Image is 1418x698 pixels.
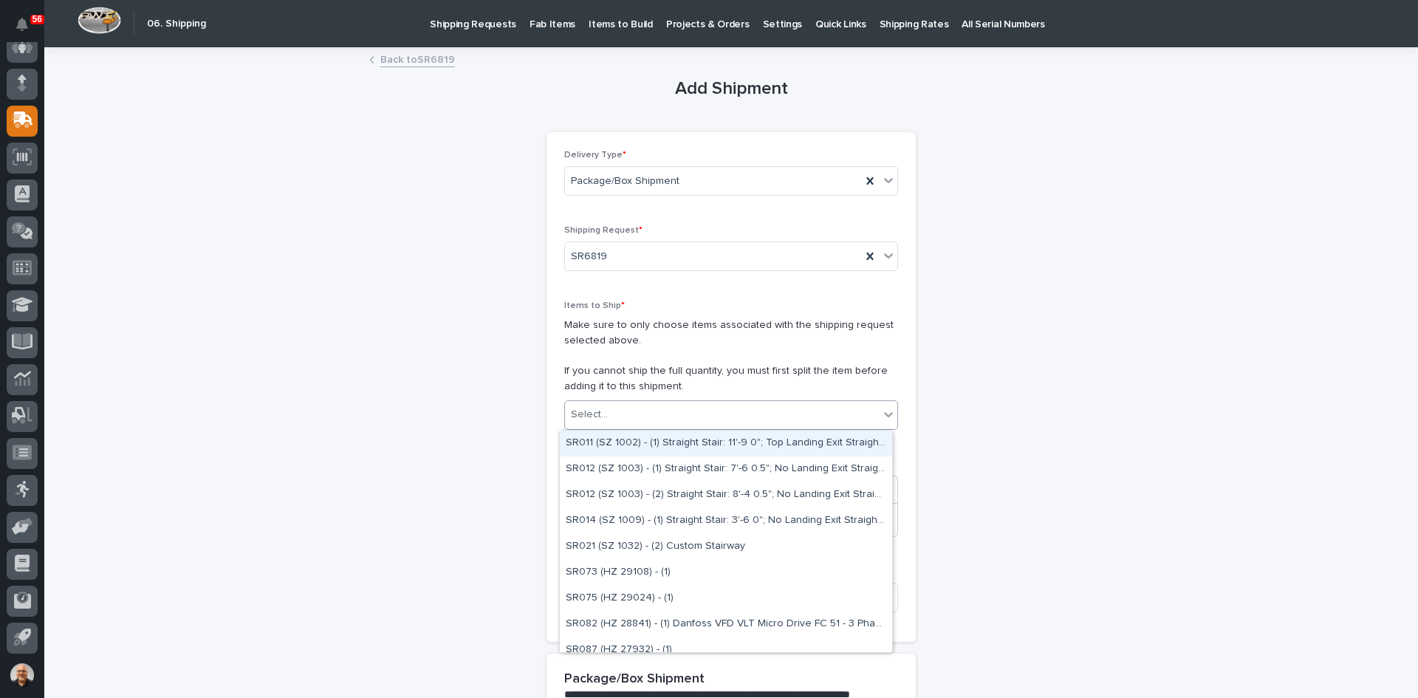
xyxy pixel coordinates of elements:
[560,534,892,560] div: SR021 (SZ 1032) - (2) Custom Stairway
[571,249,607,264] span: SR6819
[560,560,892,586] div: SR073 (HZ 29108) - (1)
[560,508,892,534] div: SR014 (SZ 1009) - (1) Straight Stair: 3'-6 0"; No Landing Exit Straight; Type B Rail; 30" Bar Gra...
[7,660,38,691] button: users-avatar
[564,151,626,160] span: Delivery Type
[7,9,38,40] button: Notifications
[560,586,892,612] div: SR075 (HZ 29024) - (1)
[564,301,625,310] span: Items to Ship
[560,482,892,508] div: SR012 (SZ 1003) - (2) Straight Stair: 8'-4 0.5"; No Landing Exit Straight; Type B Rail; 30" Diamo...
[380,50,455,67] a: Back toSR6819
[18,18,38,41] div: Notifications56
[560,612,892,637] div: SR082 (HZ 28841) - (1) Danfoss VFD VLT Micro Drive FC 51 - 3 Phase 230V, 2 HP
[78,7,121,34] img: Workspace Logo
[560,431,892,456] div: SR011 (SZ 1002) - (1) Straight Stair: 11'-9 0"; Top Landing Exit Straight; Type B Rail; 36" Diamo...
[560,456,892,482] div: SR012 (SZ 1003) - (1) Straight Stair: 7'-6 0.5"; No Landing Exit Straight; Type B Rail; 30" Diamo...
[564,226,643,235] span: Shipping Request
[560,637,892,663] div: SR087 (HZ 27932) - (1)
[564,671,705,688] h2: Package/Box Shipment
[571,407,608,422] div: Select...
[571,174,679,189] span: Package/Box Shipment
[147,18,206,30] h2: 06. Shipping
[32,14,42,24] p: 56
[564,318,898,394] p: Make sure to only choose items associated with the shipping request selected above. If you cannot...
[547,78,916,100] h1: Add Shipment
